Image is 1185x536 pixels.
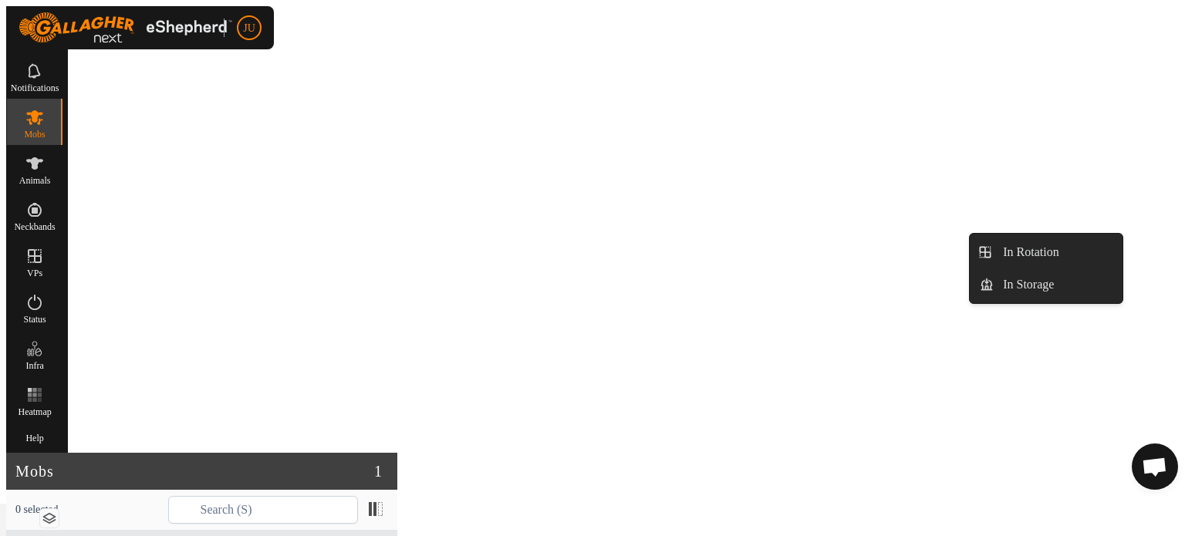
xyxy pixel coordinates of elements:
img: Gallagher Logo [19,12,232,43]
span: Infra [25,361,43,370]
div: Open chat [1132,443,1178,490]
span: Help [25,433,43,443]
span: Heatmap [18,407,51,416]
span: VPs [27,268,42,278]
a: In Storage [994,269,1119,300]
span: Status [23,315,46,324]
span: Neckbands [14,222,55,231]
h2: Mobs [15,462,374,480]
span: Notifications [11,83,59,93]
input: Search (S) [168,496,358,524]
li: In Rotation [973,237,1119,268]
span: JU [243,20,255,36]
span: Mobs [24,130,45,139]
span: In Rotation [1003,243,1058,261]
a: In Rotation [994,237,1119,268]
button: Map Layers [40,509,59,528]
span: In Storage [1003,275,1054,294]
li: In Storage [973,269,1119,300]
span: Animals [19,176,51,185]
span: 0 selected [15,501,168,517]
span: 1 [374,460,382,483]
a: Help [7,423,62,449]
